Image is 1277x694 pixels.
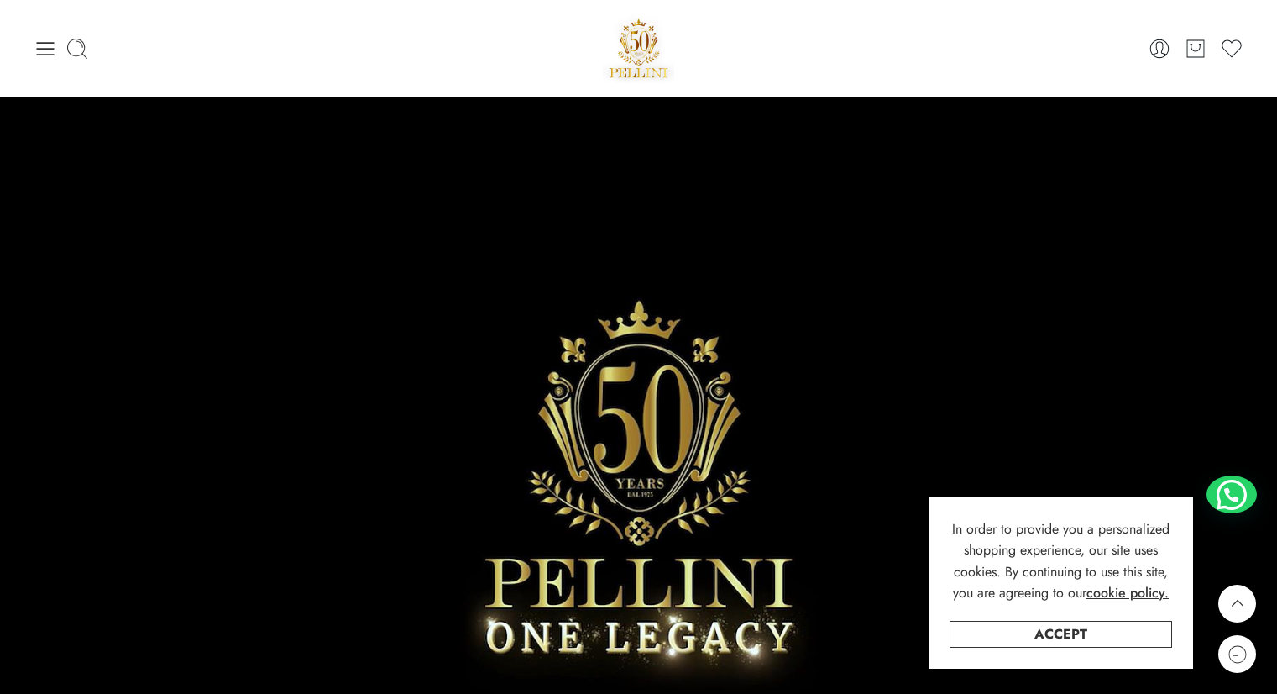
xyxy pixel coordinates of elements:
[1148,37,1171,60] a: Login / Register
[1086,582,1169,604] a: cookie policy.
[603,13,675,84] a: Pellini -
[603,13,675,84] img: Pellini
[1220,37,1243,60] a: Wishlist
[1184,37,1207,60] a: Cart
[952,519,1170,603] span: In order to provide you a personalized shopping experience, our site uses cookies. By continuing ...
[950,621,1172,648] a: Accept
